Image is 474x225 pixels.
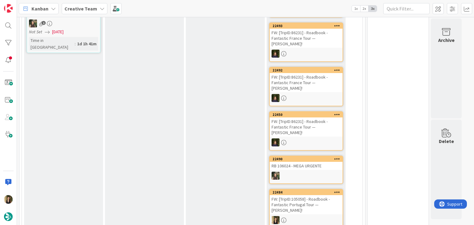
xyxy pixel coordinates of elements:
div: MC [270,138,343,146]
a: 22490RB 106024 - MEGA URGENTEIG [269,156,343,184]
img: avatar [4,212,13,221]
div: IG [270,172,343,180]
img: SP [272,216,280,224]
div: FW: [TripID:105058] - Roadbook - Fantastic Portugal Tour — [PERSON_NAME]! [270,195,343,214]
a: 22450FW: [TripID:86231] - Roadbook - Fantastic France Tour — [PERSON_NAME]!MC [269,111,343,151]
div: 22450 [270,112,343,117]
div: Archive [438,36,455,44]
span: 1x [352,6,360,12]
span: Support [13,1,28,8]
div: SP [270,216,343,224]
span: Kanban [31,5,48,12]
div: IG [27,19,100,27]
b: Creative Team [64,6,97,12]
img: IG [272,172,280,180]
div: 22492 [272,68,343,72]
div: RB 106024 - MEGA URGENTE [270,162,343,170]
span: : [75,40,76,47]
input: Quick Filter... [383,3,430,14]
div: Delete [439,137,454,145]
div: 22450 [272,112,343,117]
img: Visit kanbanzone.com [4,4,13,13]
div: 22493FW: [TripID:86231] - Roadbook - Fantastic France Tour — [PERSON_NAME]! [270,23,343,48]
div: MC [270,50,343,58]
div: 1d 1h 41m [76,40,98,47]
img: SP [4,195,13,204]
div: 22484 [272,190,343,194]
div: 22492FW: [TripID:86231] - Roadbook - Fantastic France Tour — [PERSON_NAME]! [270,67,343,92]
span: [DATE] [52,29,64,35]
span: 1 [42,21,46,25]
div: 22450FW: [TripID:86231] - Roadbook - Fantastic France Tour — [PERSON_NAME]! [270,112,343,137]
div: 22490 [270,156,343,162]
i: Not Set [29,29,42,35]
img: MC [272,138,280,146]
span: 3x [368,6,377,12]
div: FW: [TripID:86231] - Roadbook - Fantastic France Tour — [PERSON_NAME]! [270,29,343,48]
div: 22493 [270,23,343,29]
div: 22484 [270,190,343,195]
div: FW: [TripID:86231] - Roadbook - Fantastic France Tour — [PERSON_NAME]! [270,73,343,92]
span: 2x [360,6,368,12]
a: 22492FW: [TripID:86231] - Roadbook - Fantastic France Tour — [PERSON_NAME]!MC [269,67,343,106]
div: FW: [TripID:86231] - Roadbook - Fantastic France Tour — [PERSON_NAME]! [270,117,343,137]
div: MC [270,94,343,102]
a: 22493FW: [TripID:86231] - Roadbook - Fantastic France Tour — [PERSON_NAME]!MC [269,22,343,62]
div: 22490RB 106024 - MEGA URGENTE [270,156,343,170]
img: MC [272,50,280,58]
img: MC [272,94,280,102]
div: 22492 [270,67,343,73]
div: 22490 [272,157,343,161]
img: IG [29,19,37,27]
div: 22484FW: [TripID:105058] - Roadbook - Fantastic Portugal Tour — [PERSON_NAME]! [270,190,343,214]
div: 22493 [272,24,343,28]
div: Time in [GEOGRAPHIC_DATA] [29,37,75,51]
